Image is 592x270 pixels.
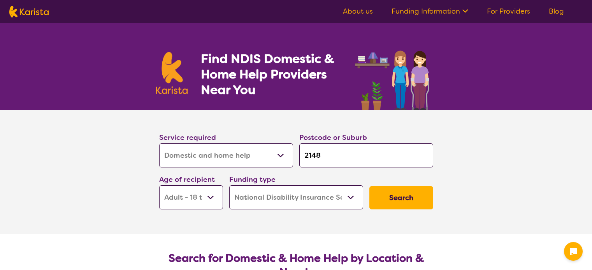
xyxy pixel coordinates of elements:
[156,52,188,94] img: Karista logo
[392,7,468,16] a: Funding Information
[353,42,436,110] img: domestic-help
[9,6,49,17] img: Karista logo
[549,7,564,16] a: Blog
[159,133,216,142] label: Service required
[299,143,433,167] input: Type
[229,175,276,184] label: Funding type
[487,7,530,16] a: For Providers
[299,133,367,142] label: Postcode or Suburb
[369,186,433,209] button: Search
[343,7,373,16] a: About us
[159,175,215,184] label: Age of recipient
[201,51,345,98] h1: Find NDIS Domestic & Home Help Providers Near You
